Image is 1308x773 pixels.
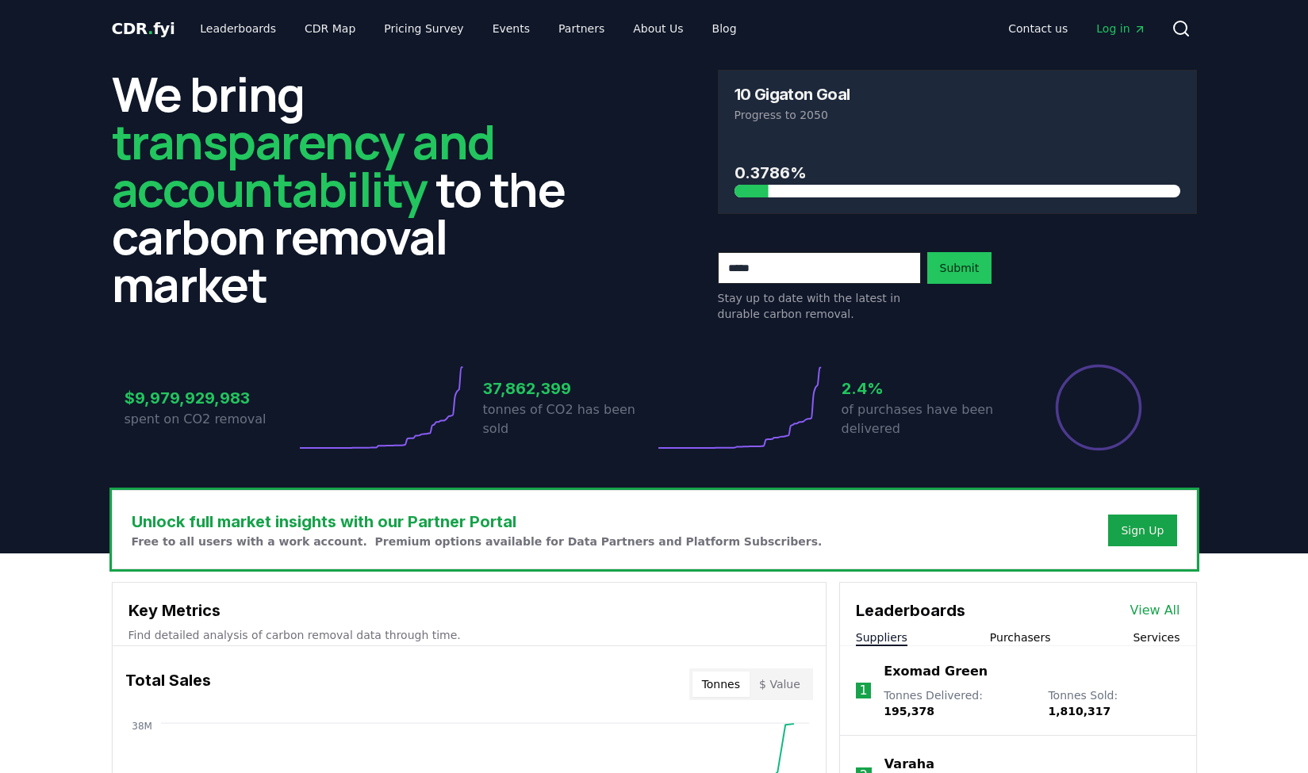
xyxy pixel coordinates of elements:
h3: Unlock full market insights with our Partner Portal [132,510,823,534]
p: Find detailed analysis of carbon removal data through time. [128,627,810,643]
h3: Total Sales [125,668,211,700]
button: Services [1133,629,1180,645]
span: 195,378 [884,705,934,718]
a: Sign Up [1121,522,1164,538]
a: View All [1130,601,1180,620]
tspan: 38M [132,721,152,732]
h3: $9,979,929,983 [125,386,296,410]
a: Partners [546,14,617,43]
p: tonnes of CO2 has been sold [483,400,654,438]
button: Sign Up [1108,515,1176,546]
h3: 10 Gigaton Goal [735,86,850,102]
span: . [148,19,153,38]
p: Tonnes Sold : [1048,687,1180,719]
a: CDR.fyi [112,17,175,40]
a: Exomad Green [884,662,988,681]
p: spent on CO2 removal [125,410,296,429]
a: Blog [700,14,750,43]
p: 1 [859,681,867,700]
h3: Leaderboards [856,599,965,622]
a: Leaderboards [187,14,289,43]
p: of purchases have been delivered [842,400,1013,438]
button: Suppliers [856,629,907,645]
a: About Us [620,14,696,43]
h3: 2.4% [842,377,1013,400]
h3: 37,862,399 [483,377,654,400]
button: Purchasers [990,629,1051,645]
button: Tonnes [692,672,750,697]
button: $ Value [750,672,810,697]
a: CDR Map [292,14,368,43]
p: Progress to 2050 [735,107,1180,123]
a: Pricing Survey [371,14,476,43]
h2: We bring to the carbon removal market [112,70,591,308]
a: Log in [1084,14,1158,43]
nav: Main [187,14,749,43]
span: 1,810,317 [1048,705,1110,718]
span: Log in [1096,21,1145,36]
p: Tonnes Delivered : [884,687,1032,719]
button: Submit [927,252,992,284]
a: Contact us [995,14,1080,43]
p: Stay up to date with the latest in durable carbon removal. [718,290,921,322]
nav: Main [995,14,1158,43]
h3: Key Metrics [128,599,810,622]
span: CDR fyi [112,19,175,38]
a: Events [480,14,543,43]
p: Free to all users with a work account. Premium options available for Data Partners and Platform S... [132,534,823,549]
span: transparency and accountability [112,109,495,221]
div: Percentage of sales delivered [1054,363,1143,452]
h3: 0.3786% [735,161,1180,185]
